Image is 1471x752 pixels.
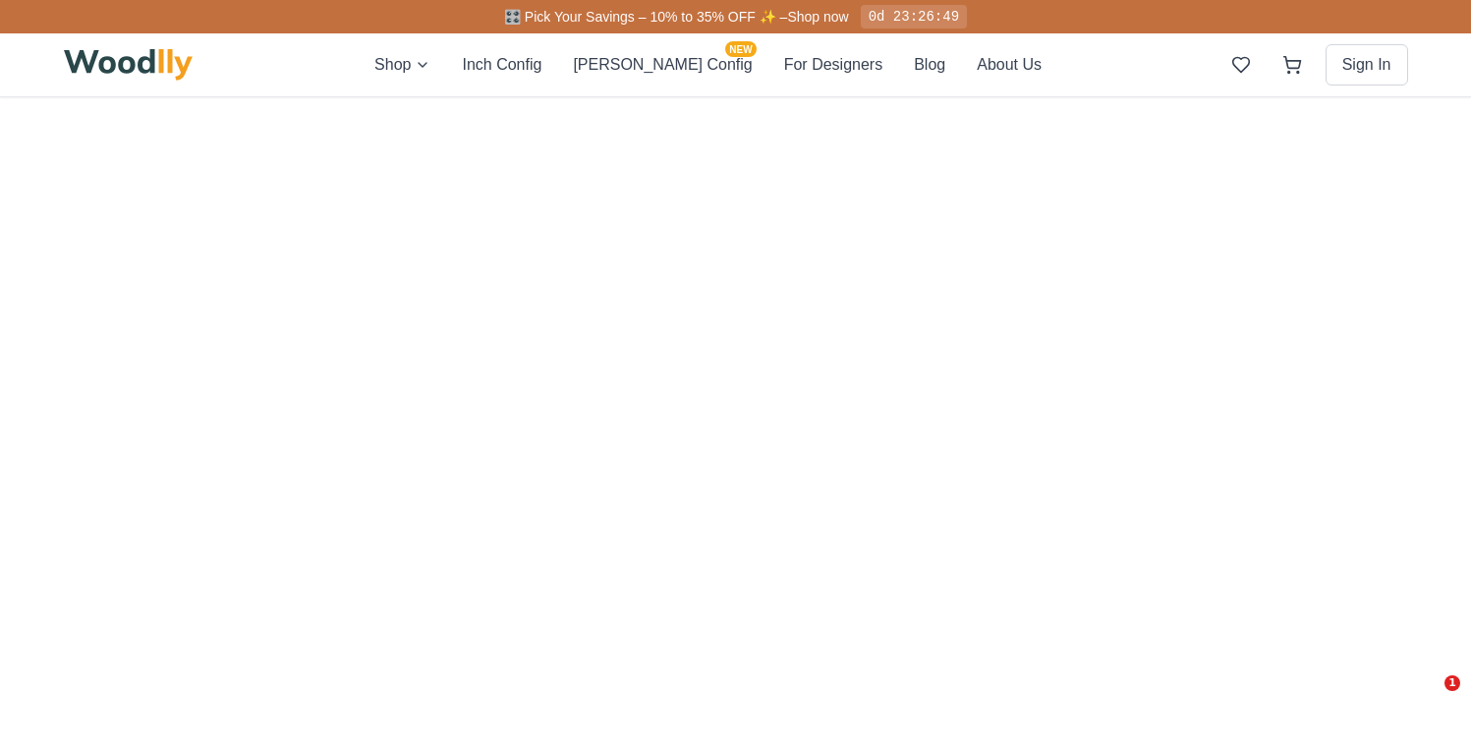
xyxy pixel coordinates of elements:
button: Blog [914,53,945,77]
span: NEW [725,41,756,57]
span: 🎛️ Pick Your Savings – 10% to 35% OFF ✨ – [504,9,787,25]
button: Shop [374,53,430,77]
button: For Designers [784,53,882,77]
button: Inch Config [462,53,541,77]
div: 0d 23:26:49 [861,5,967,29]
button: Sign In [1326,44,1408,86]
button: About Us [977,53,1042,77]
span: 1 [1444,675,1460,691]
button: [PERSON_NAME] ConfigNEW [573,53,752,77]
a: Shop now [787,9,848,25]
iframe: Intercom live chat [1404,675,1451,723]
img: Woodlly [64,49,194,81]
